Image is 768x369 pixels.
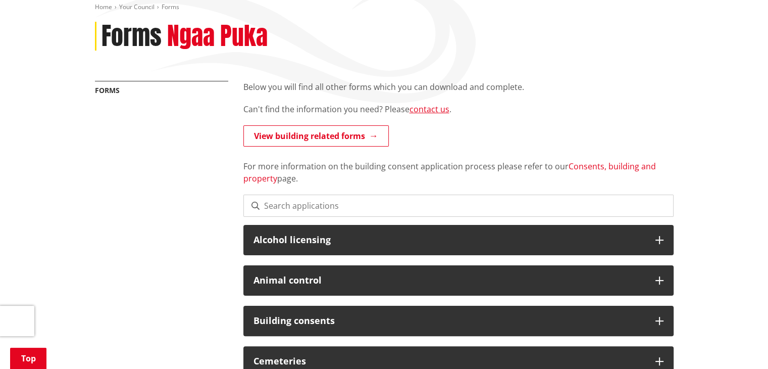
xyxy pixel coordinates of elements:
a: Home [95,3,112,11]
nav: breadcrumb [95,3,674,12]
a: Forms [95,85,120,95]
a: Consents, building and property [243,161,656,184]
h3: Animal control [253,275,645,286]
a: contact us [409,104,449,115]
a: Your Council [119,3,155,11]
h3: Cemeteries [253,356,645,366]
h2: Ngaa Puka [167,22,268,51]
p: Can't find the information you need? Please . [243,103,674,115]
p: For more information on the building consent application process please refer to our page. [243,148,674,184]
input: Search applications [243,195,674,217]
iframe: Messenger Launcher [722,327,758,363]
h3: Alcohol licensing [253,235,645,245]
h3: Building consents [253,316,645,326]
p: Below you will find all other forms which you can download and complete. [243,81,674,93]
span: Forms [162,3,179,11]
h1: Forms [101,22,162,51]
a: Top [10,348,46,369]
a: View building related forms [243,125,389,147]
